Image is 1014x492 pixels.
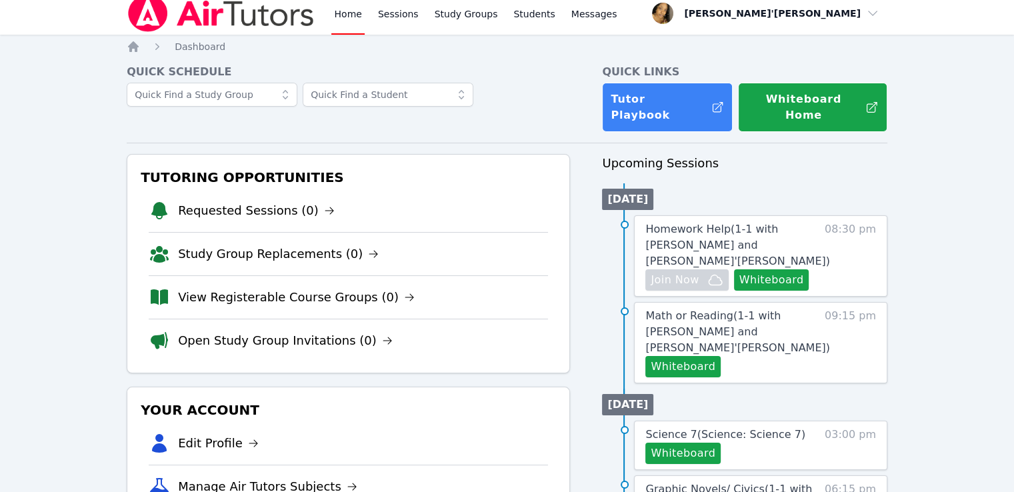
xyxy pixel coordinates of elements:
span: 03:00 pm [825,427,876,464]
span: Science 7 ( Science: Science 7 ) [645,428,805,441]
a: View Registerable Course Groups (0) [178,288,415,307]
button: Whiteboard [645,443,721,464]
a: Requested Sessions (0) [178,201,335,220]
nav: Breadcrumb [127,40,887,53]
h4: Quick Schedule [127,64,570,80]
span: 09:15 pm [825,308,876,377]
input: Quick Find a Student [303,83,473,107]
li: [DATE] [602,189,653,210]
button: Whiteboard [645,356,721,377]
span: Math or Reading ( 1-1 with [PERSON_NAME] and [PERSON_NAME]'[PERSON_NAME] ) [645,309,829,354]
a: Edit Profile [178,434,259,453]
a: Study Group Replacements (0) [178,245,379,263]
button: Whiteboard [734,269,809,291]
h3: Tutoring Opportunities [138,165,559,189]
a: Tutor Playbook [602,83,733,132]
a: Dashboard [175,40,225,53]
a: Open Study Group Invitations (0) [178,331,393,350]
button: Whiteboard Home [738,83,887,132]
h3: Your Account [138,398,559,422]
span: Dashboard [175,41,225,52]
h4: Quick Links [602,64,887,80]
h3: Upcoming Sessions [602,154,887,173]
li: [DATE] [602,394,653,415]
a: Math or Reading(1-1 with [PERSON_NAME] and [PERSON_NAME]'[PERSON_NAME]) [645,308,829,356]
span: Messages [571,7,617,21]
input: Quick Find a Study Group [127,83,297,107]
button: Join Now [645,269,728,291]
span: Homework Help ( 1-1 with [PERSON_NAME] and [PERSON_NAME]'[PERSON_NAME] ) [645,223,829,267]
a: Homework Help(1-1 with [PERSON_NAME] and [PERSON_NAME]'[PERSON_NAME]) [645,221,829,269]
a: Science 7(Science: Science 7) [645,427,805,443]
span: 08:30 pm [825,221,876,291]
span: Join Now [651,272,699,288]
